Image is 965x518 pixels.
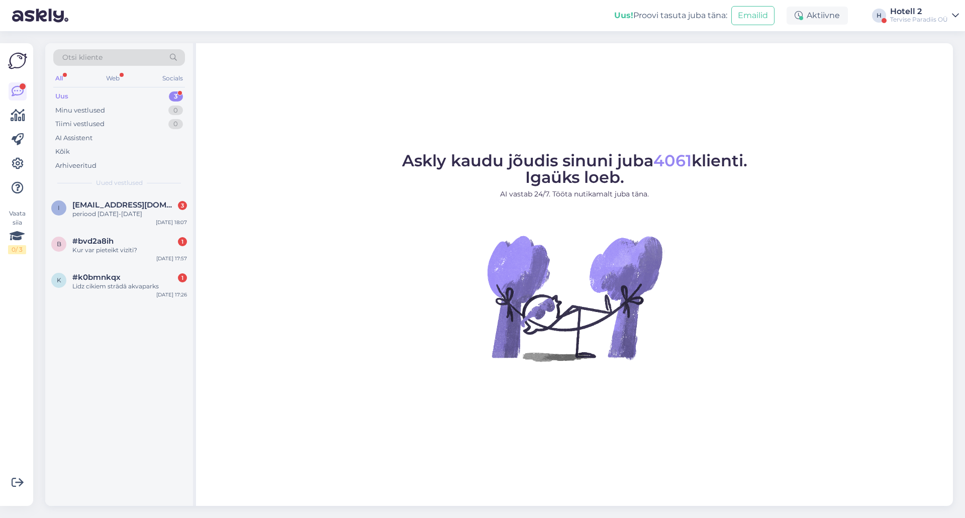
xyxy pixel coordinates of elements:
[169,91,183,101] div: 3
[62,52,103,63] span: Otsi kliente
[614,10,727,22] div: Proovi tasuta juba täna:
[55,161,96,171] div: Arhiveeritud
[55,119,105,129] div: Tiimi vestlused
[890,8,959,24] a: Hotell 2Tervise Paradiis OÜ
[890,16,948,24] div: Tervise Paradiis OÜ
[57,276,61,284] span: k
[72,273,121,282] span: #k0bmnkqx
[731,6,775,25] button: Emailid
[156,219,187,226] div: [DATE] 18:07
[72,200,177,210] span: irina.kablukova.001@mail.ee
[156,291,187,298] div: [DATE] 17:26
[72,210,187,219] div: periood [DATE]-[DATE]
[178,201,187,210] div: 3
[890,8,948,16] div: Hotell 2
[8,209,26,254] div: Vaata siia
[178,237,187,246] div: 1
[55,106,105,116] div: Minu vestlused
[55,91,68,101] div: Uus
[156,255,187,262] div: [DATE] 17:57
[484,208,665,388] img: No Chat active
[178,273,187,282] div: 1
[55,133,92,143] div: AI Assistent
[58,204,60,212] span: i
[53,72,65,85] div: All
[614,11,633,20] b: Uus!
[872,9,886,23] div: H
[72,237,114,246] span: #bvd2a8ih
[104,72,122,85] div: Web
[8,51,27,70] img: Askly Logo
[8,245,26,254] div: 0 / 3
[72,246,187,255] div: Kur var pieteikt vizīti?
[402,189,747,199] p: AI vastab 24/7. Tööta nutikamalt juba täna.
[57,240,61,248] span: b
[787,7,848,25] div: Aktiivne
[55,147,70,157] div: Kõik
[653,151,692,170] span: 4061
[72,282,187,291] div: Lidz cikiem strādā akvaparks
[402,151,747,187] span: Askly kaudu jõudis sinuni juba klienti. Igaüks loeb.
[168,106,183,116] div: 0
[168,119,183,129] div: 0
[96,178,143,187] span: Uued vestlused
[160,72,185,85] div: Socials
